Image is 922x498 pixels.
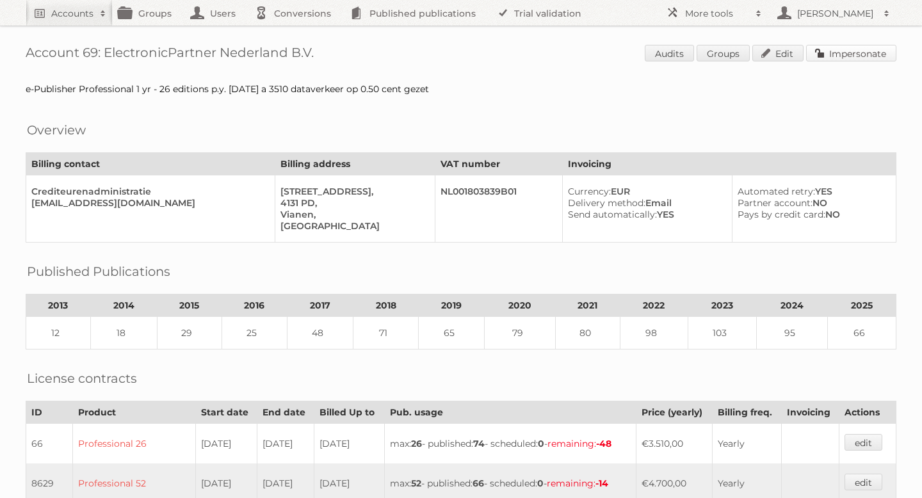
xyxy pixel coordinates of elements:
h2: Overview [27,120,86,140]
strong: -48 [596,438,611,449]
div: [EMAIL_ADDRESS][DOMAIN_NAME] [31,197,264,209]
div: 4131 PD, [280,197,424,209]
strong: 66 [473,478,484,489]
th: 2020 [485,294,556,317]
span: Pays by credit card: [738,209,825,220]
span: Partner account: [738,197,813,209]
div: Crediteurenadministratie [31,186,264,197]
td: 66 [828,317,896,349]
span: remaining: [547,478,608,489]
td: [DATE] [196,424,257,464]
th: ID [26,401,73,424]
a: Audits [645,45,694,61]
th: Billing freq. [712,401,781,424]
th: End date [257,401,314,424]
th: Start date [196,401,257,424]
a: Impersonate [806,45,896,61]
th: 2015 [158,294,222,317]
th: 2024 [757,294,828,317]
th: 2022 [620,294,688,317]
th: 2017 [287,294,353,317]
td: NL001803839B01 [435,175,562,243]
div: [GEOGRAPHIC_DATA] [280,220,424,232]
td: 79 [485,317,556,349]
span: Send automatically: [568,209,657,220]
span: remaining: [547,438,611,449]
td: 66 [26,424,73,464]
th: Actions [839,401,896,424]
strong: 26 [411,438,422,449]
div: Email [568,197,722,209]
td: 80 [556,317,620,349]
td: [DATE] [314,424,384,464]
th: 2014 [90,294,158,317]
a: Edit [752,45,804,61]
td: 18 [90,317,158,349]
td: 71 [353,317,419,349]
div: YES [738,186,886,197]
th: VAT number [435,153,562,175]
div: Vianen, [280,209,424,220]
th: 2019 [419,294,485,317]
th: 2025 [828,294,896,317]
td: 12 [26,317,91,349]
h2: Published Publications [27,262,170,281]
div: YES [568,209,722,220]
th: Billed Up to [314,401,384,424]
th: Invoicing [781,401,839,424]
td: €3.510,00 [636,424,712,464]
th: Price (yearly) [636,401,712,424]
td: 25 [222,317,287,349]
h2: [PERSON_NAME] [794,7,877,20]
h2: More tools [685,7,749,20]
div: NO [738,209,886,220]
td: [DATE] [257,424,314,464]
h1: Account 69: ElectronicPartner Nederland B.V. [26,45,896,64]
div: EUR [568,186,722,197]
th: 2018 [353,294,419,317]
strong: 0 [538,438,544,449]
a: Groups [697,45,750,61]
td: 29 [158,317,222,349]
td: 95 [757,317,828,349]
td: max: - published: - scheduled: - [384,424,636,464]
div: NO [738,197,886,209]
th: 2013 [26,294,91,317]
th: 2016 [222,294,287,317]
a: edit [845,434,882,451]
div: e-Publisher Professional 1 yr - 26 editions p.y. [DATE] a 3510 dataverkeer op 0.50 cent gezet [26,83,896,95]
strong: 52 [411,478,421,489]
td: 98 [620,317,688,349]
strong: -14 [595,478,608,489]
td: Yearly [712,424,781,464]
th: 2023 [688,294,757,317]
span: Currency: [568,186,611,197]
h2: Accounts [51,7,93,20]
span: Automated retry: [738,186,815,197]
th: Invoicing [563,153,896,175]
th: Pub. usage [384,401,636,424]
th: Billing address [275,153,435,175]
td: 65 [419,317,485,349]
td: Professional 26 [73,424,196,464]
td: 48 [287,317,353,349]
th: 2021 [556,294,620,317]
a: edit [845,474,882,490]
strong: 74 [473,438,485,449]
h2: License contracts [27,369,137,388]
th: Product [73,401,196,424]
span: Delivery method: [568,197,645,209]
th: Billing contact [26,153,275,175]
strong: 0 [537,478,544,489]
div: [STREET_ADDRESS], [280,186,424,197]
td: 103 [688,317,757,349]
